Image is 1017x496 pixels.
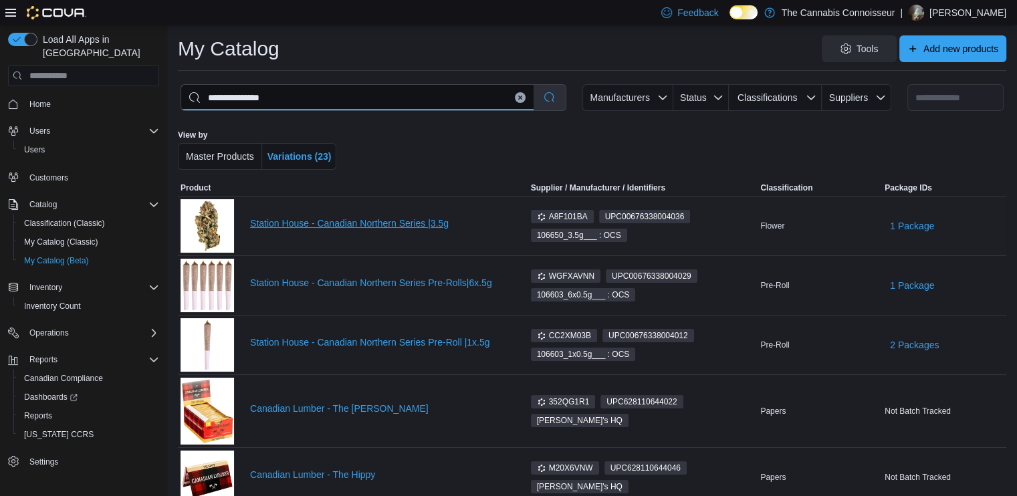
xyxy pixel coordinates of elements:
button: Manufacturers [582,84,673,111]
span: Customers [24,168,159,185]
span: Add new products [923,42,998,55]
button: Operations [3,324,164,342]
button: Reports [24,352,63,368]
a: Settings [24,454,64,470]
span: Home [24,96,159,112]
span: Suppliers [829,92,868,103]
button: My Catalog (Beta) [13,251,164,270]
button: Variations (23) [262,143,337,170]
div: Not Batch Tracked [882,469,1006,485]
span: My Catalog (Classic) [24,237,98,247]
button: Tools [822,35,897,62]
button: Reports [3,350,164,369]
span: Classification [760,182,812,193]
button: Inventory [3,278,164,297]
span: Dashboards [19,389,159,405]
span: UPC 628110644022 [606,396,677,408]
span: Variations (23) [267,151,332,162]
a: My Catalog (Classic) [19,234,104,250]
a: Canadian Compliance [19,370,108,386]
img: Cova [27,6,86,19]
a: Dashboards [13,388,164,406]
div: Papers [758,469,882,485]
span: Dashboards [24,392,78,402]
span: Classifications [738,92,797,103]
span: My Catalog (Beta) [19,253,159,269]
button: Suppliers [822,84,891,111]
a: Station House - Canadian Northern Series Pre-Rolls|6x.5g [250,277,507,288]
span: UPC 00676338004029 [612,270,691,282]
span: Manufacturers [590,92,649,103]
img: Station House - Canadian Northern Series Pre-Rolls|6x.5g [181,259,234,312]
button: Users [3,122,164,140]
span: A8F101BA [537,211,588,223]
img: Station House - Canadian Northern Series Pre-Roll |1x.5g [181,318,234,372]
span: Washington CCRS [19,426,159,443]
span: Catalog [29,199,57,210]
span: 106650_3.5g___ : OCS [537,229,621,241]
a: Classification (Classic) [19,215,110,231]
button: Status [673,84,729,111]
span: Dark Mode [729,19,730,20]
span: Operations [24,325,159,341]
a: Canadian Lumber - The [PERSON_NAME] [250,403,507,414]
span: Feedback [677,6,718,19]
span: Reports [29,354,58,365]
img: Canadian Lumber - The Woods [181,378,234,445]
button: Classifications [729,84,822,111]
span: Settings [29,457,58,467]
a: Users [19,142,50,158]
div: Not Batch Tracked [882,403,1006,419]
span: 106603_1x0.5g___ : OCS [531,348,636,361]
span: WGFXAVNN [531,269,600,283]
button: Reports [13,406,164,425]
a: Station House - Canadian Northern Series |3.5g [250,218,507,229]
label: View by [178,130,207,140]
button: Catalog [24,197,62,213]
div: Pre-Roll [758,337,882,353]
div: Papers [758,403,882,419]
span: Reports [24,410,52,421]
span: M20X6VNW [537,462,593,474]
span: 106603_6x0.5g___ : OCS [531,288,636,301]
span: Inventory [24,279,159,295]
span: Classification (Classic) [19,215,159,231]
span: Users [29,126,50,136]
input: Dark Mode [729,5,758,19]
button: Users [13,140,164,159]
a: [US_STATE] CCRS [19,426,99,443]
span: Customers [29,172,68,183]
p: The Cannabis Connoisseur [782,5,895,21]
a: Reports [19,408,58,424]
span: Reports [19,408,159,424]
button: Inventory [24,279,68,295]
span: Inventory [29,282,62,293]
span: A8F101BA [531,210,594,223]
span: UPC00676338004012 [602,329,694,342]
span: [PERSON_NAME]'s HQ [537,481,623,493]
div: Pre-Roll [758,277,882,293]
button: Home [3,94,164,114]
button: Master Products [178,143,262,170]
span: Users [24,144,45,155]
span: Classification (Classic) [24,218,105,229]
span: Master Products [186,151,254,162]
span: Inventory Count [19,298,159,314]
span: 2 Packages [890,338,939,352]
span: Tools [857,42,879,55]
a: Station House - Canadian Northern Series Pre-Roll |1x.5g [250,337,507,348]
img: Station House - Canadian Northern Series |3.5g [181,199,234,253]
span: Package IDs [885,182,932,193]
button: Operations [24,325,74,341]
span: 1 Package [890,279,934,292]
button: Customers [3,167,164,187]
span: Bob's HQ [531,480,629,493]
p: [PERSON_NAME] [929,5,1006,21]
a: Customers [24,170,74,186]
span: [PERSON_NAME]'s HQ [537,414,623,426]
span: M20X6VNW [531,461,599,475]
a: Dashboards [19,389,83,405]
button: Classification (Classic) [13,214,164,233]
h1: My Catalog [178,35,279,62]
button: 2 Packages [885,332,944,358]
